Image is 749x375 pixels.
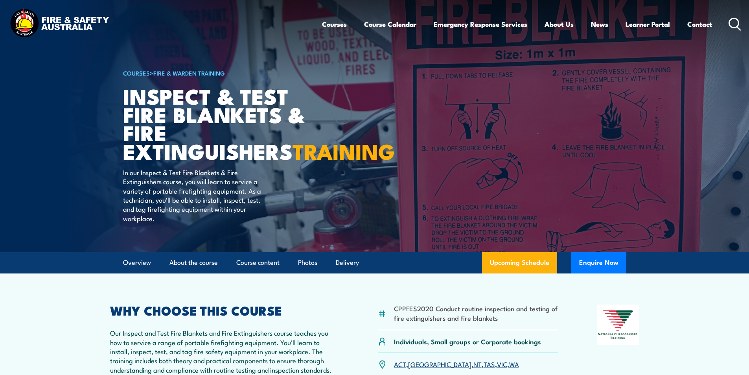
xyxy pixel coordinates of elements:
[482,252,557,273] a: Upcoming Schedule
[322,14,347,35] a: Courses
[298,252,317,273] a: Photos
[434,14,527,35] a: Emergency Response Services
[509,359,519,369] a: WA
[153,68,225,77] a: Fire & Warden Training
[408,359,471,369] a: [GEOGRAPHIC_DATA]
[597,305,639,345] img: Nationally Recognised Training logo.
[571,252,626,273] button: Enquire Now
[169,252,218,273] a: About the course
[336,252,359,273] a: Delivery
[293,134,395,167] strong: TRAINING
[110,328,340,374] p: Our Inspect and Test Fire Blankets and Fire Extinguishers course teaches you how to service a ran...
[364,14,416,35] a: Course Calendar
[394,304,559,322] li: CPPFES2020 Conduct routine inspection and testing of fire extinguishers and fire blankets
[123,252,151,273] a: Overview
[123,68,150,77] a: COURSES
[591,14,608,35] a: News
[473,359,482,369] a: NT
[110,305,340,316] h2: WHY CHOOSE THIS COURSE
[394,359,406,369] a: ACT
[236,252,280,273] a: Course content
[484,359,495,369] a: TAS
[687,14,712,35] a: Contact
[123,87,317,160] h1: Inspect & Test Fire Blankets & Fire Extinguishers
[123,68,317,78] h6: >
[497,359,507,369] a: VIC
[394,337,541,346] p: Individuals, Small groups or Corporate bookings
[545,14,574,35] a: About Us
[123,168,267,223] p: In our Inspect & Test Fire Blankets & Fire Extinguishers course, you will learn to service a vari...
[394,360,519,369] p: , , , , ,
[626,14,670,35] a: Learner Portal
